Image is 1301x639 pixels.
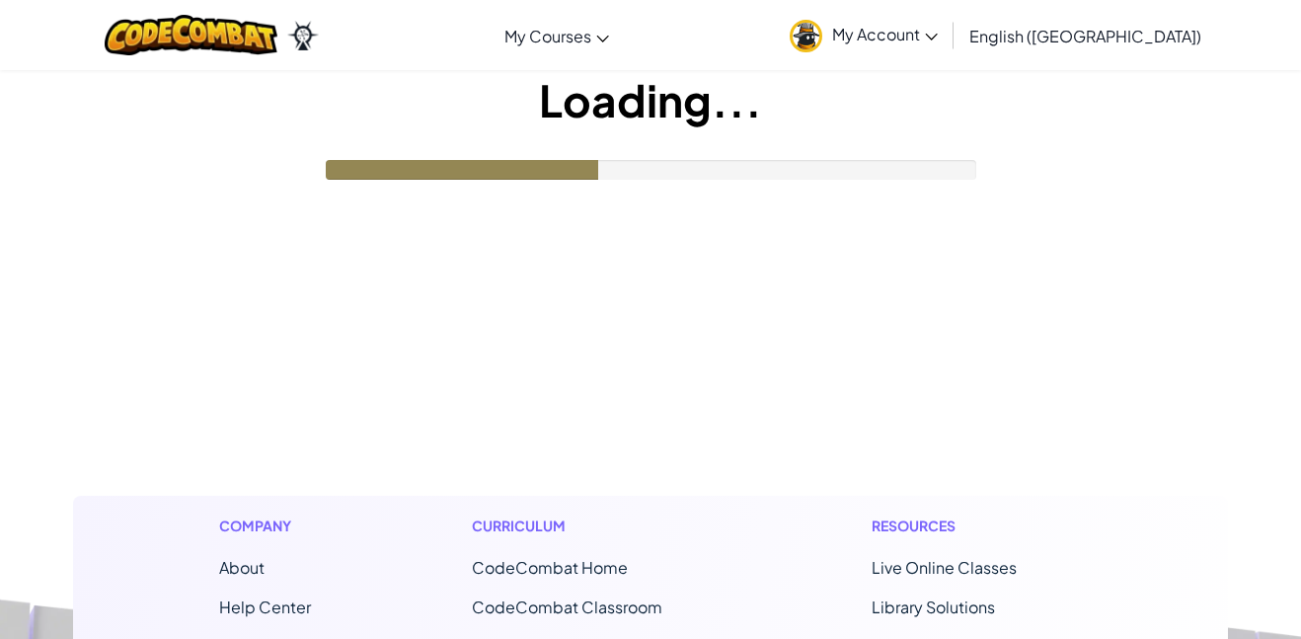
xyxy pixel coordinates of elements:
[495,9,619,62] a: My Courses
[472,557,628,578] span: CodeCombat Home
[780,4,948,66] a: My Account
[504,26,591,46] span: My Courses
[872,557,1017,578] a: Live Online Classes
[219,557,265,578] a: About
[872,597,995,617] a: Library Solutions
[472,597,662,617] a: CodeCombat Classroom
[790,20,822,52] img: avatar
[472,516,711,536] h1: Curriculum
[969,26,1201,46] span: English ([GEOGRAPHIC_DATA])
[287,21,319,50] img: Ozaria
[219,516,311,536] h1: Company
[959,9,1211,62] a: English ([GEOGRAPHIC_DATA])
[872,516,1082,536] h1: Resources
[105,15,277,55] img: CodeCombat logo
[219,597,311,617] a: Help Center
[832,24,938,44] span: My Account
